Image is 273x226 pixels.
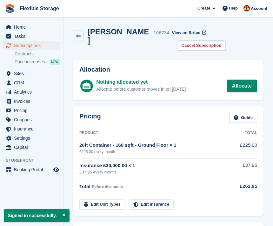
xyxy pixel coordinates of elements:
a: Contracts [15,51,60,57]
a: menu [3,32,60,41]
span: Create [197,5,210,11]
a: Edit Unit Types [79,199,125,210]
a: menu [3,134,60,143]
a: menu [3,124,60,133]
div: 20ft Container - 160 sqft - Ground Floor × 1 [79,142,230,149]
a: menu [3,115,60,124]
div: £262.95 [230,183,257,190]
div: £225.00 every month [79,149,230,155]
a: menu [3,88,60,96]
div: Allocate before customer moves in on [DATE] [96,86,186,93]
p: Signed in successfully. [4,209,70,222]
div: £37.95 every month [79,169,230,175]
a: Cancel Subscription [177,40,226,51]
a: View on Stripe [170,27,208,38]
a: Flexible Storage [17,3,62,14]
div: Nothing allocated yet [96,78,186,86]
a: menu [3,69,60,78]
a: Edit Insurance [129,199,174,210]
a: Allocate [227,80,257,92]
a: menu [3,106,60,115]
span: Settings [14,134,52,143]
h2: Allocation [79,66,257,73]
span: Invoices [14,97,52,106]
div: 106734 [153,29,169,37]
img: David Jones [243,5,250,11]
span: Coupons [14,115,52,124]
a: Guide [229,113,257,123]
span: Insurance [14,124,52,133]
h2: [PERSON_NAME] [88,27,151,45]
span: Pricing [14,106,52,115]
span: Before discounts [92,185,123,189]
a: menu [3,41,60,50]
span: Subscriptions [14,41,52,50]
span: CRM [14,78,52,87]
div: Insurance £30,000.00 × 1 [79,162,230,169]
span: Analytics [14,88,52,96]
a: Price increases NEW [15,58,60,65]
a: menu [3,97,60,106]
span: Help [229,5,238,11]
span: Tasks [14,32,52,41]
span: Total [79,184,90,189]
td: £225.00 [230,138,257,158]
span: Booking Portal [14,165,52,174]
span: Account [251,5,267,12]
span: View on Stripe [172,30,200,36]
a: menu [3,78,60,87]
span: Storefront [6,157,63,164]
span: Price increases [15,59,45,65]
span: Sites [14,69,52,78]
a: menu [3,143,60,152]
a: menu [3,23,60,32]
h2: Pricing [79,113,101,123]
a: menu [3,165,60,174]
span: Home [14,23,52,32]
img: stora-icon-8386f47178a22dfd0bd8f6a31ec36ba5ce8667c1dd55bd0f319d3a0aa187defe.svg [5,4,15,13]
th: Product [79,128,230,138]
div: NEW [50,59,60,65]
td: £37.95 [230,158,257,179]
a: Preview store [52,166,60,173]
th: Total [230,128,257,138]
span: Capital [14,143,52,152]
